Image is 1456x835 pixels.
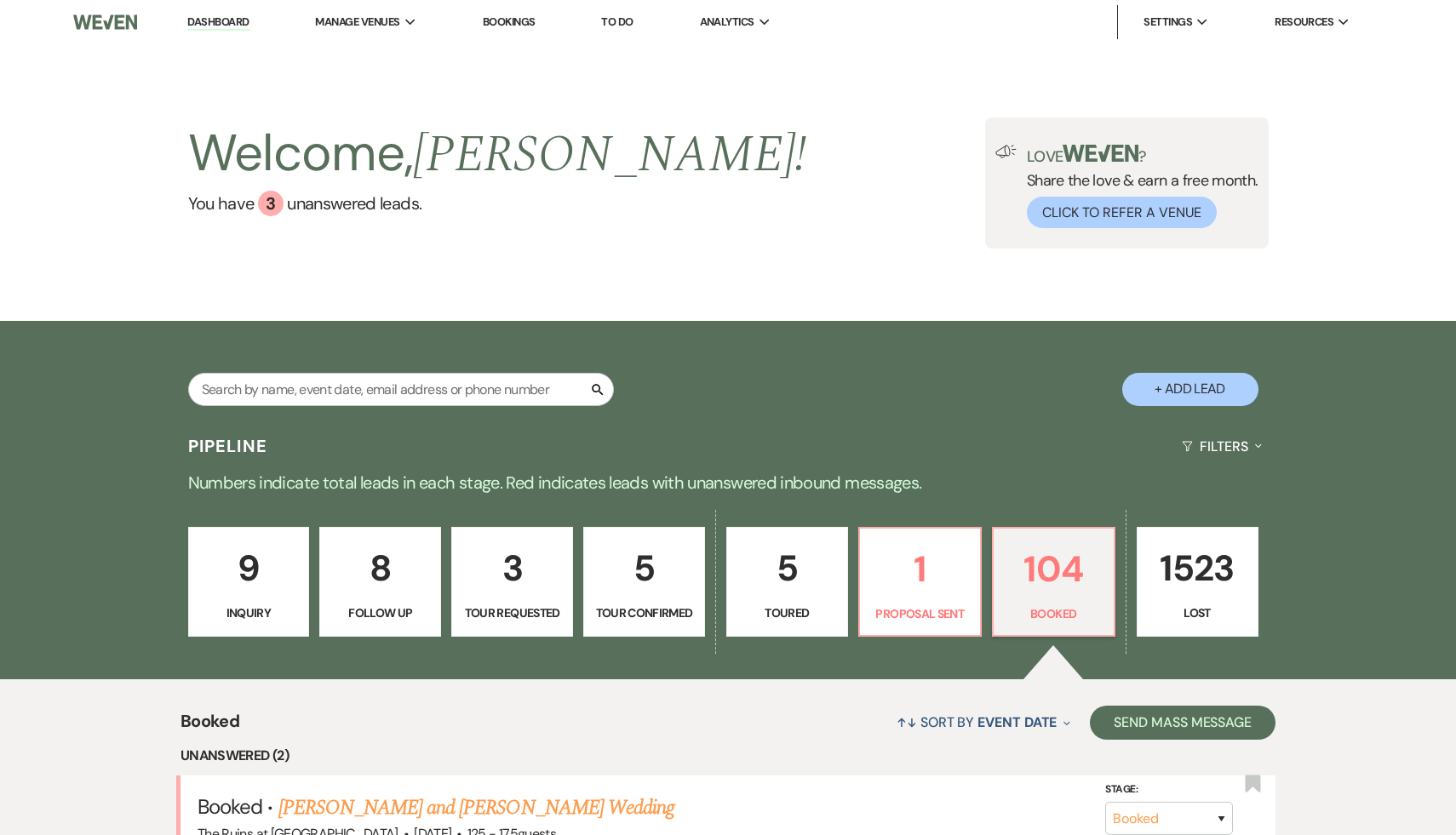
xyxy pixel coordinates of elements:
[315,14,399,31] span: Manage Venues
[187,14,249,31] a: Dashboard
[188,191,807,216] a: You have 3 unanswered leads.
[992,527,1115,638] a: 104Booked
[462,603,562,622] p: Tour Requested
[278,792,675,823] a: [PERSON_NAME] and [PERSON_NAME] Wedding
[726,527,848,638] a: 5Toured
[199,603,299,622] p: Inquiry
[890,700,1077,745] button: Sort By Event Date
[601,14,633,29] a: To Do
[1017,145,1258,228] div: Share the love & earn a free month.
[594,540,694,597] p: 5
[1148,540,1247,597] p: 1523
[199,540,299,597] p: 9
[737,540,837,597] p: 5
[700,14,754,31] span: Analytics
[413,116,806,194] span: [PERSON_NAME] !
[188,117,807,191] h2: Welcome,
[258,191,284,216] div: 3
[1027,197,1217,228] button: Click to Refer a Venue
[1090,706,1275,740] button: Send Mass Message
[483,14,536,29] a: Bookings
[188,527,310,638] a: 9Inquiry
[737,603,837,622] p: Toured
[583,527,705,638] a: 5Tour Confirmed
[594,603,694,622] p: Tour Confirmed
[1275,14,1333,31] span: Resources
[977,713,1057,731] span: Event Date
[330,603,430,622] p: Follow Up
[1027,145,1258,164] p: Love ?
[181,745,1275,767] li: Unanswered (2)
[870,540,970,598] p: 1
[1175,424,1268,469] button: Filters
[73,4,138,40] img: Weven Logo
[858,527,982,638] a: 1Proposal Sent
[1004,540,1103,598] p: 104
[181,708,239,745] span: Booked
[1148,603,1247,622] p: Lost
[188,434,268,458] h3: Pipeline
[870,604,970,623] p: Proposal Sent
[1137,527,1258,638] a: 1523Lost
[319,527,441,638] a: 8Follow Up
[1004,604,1103,623] p: Booked
[1105,780,1233,798] label: Stage:
[451,527,573,638] a: 3Tour Requested
[995,145,1017,158] img: loud-speaker-illustration.svg
[462,540,562,597] p: 3
[188,373,614,406] input: Search by name, event date, email address or phone number
[198,793,262,820] span: Booked
[1144,14,1192,31] span: Settings
[115,469,1341,496] p: Numbers indicate total leads in each stage. Red indicates leads with unanswered inbound messages.
[1063,145,1138,162] img: weven-logo-green.svg
[897,713,917,731] span: ↑↓
[1122,373,1258,406] button: + Add Lead
[330,540,430,597] p: 8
